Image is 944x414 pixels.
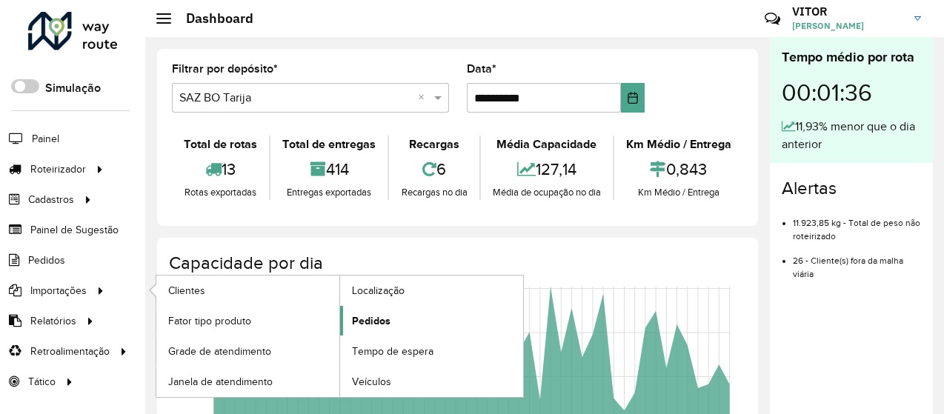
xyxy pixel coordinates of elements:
[176,153,265,185] div: 13
[782,67,921,118] div: 00:01:36
[782,47,921,67] div: Tempo médio por rota
[30,222,119,238] span: Painel de Sugestão
[485,153,609,185] div: 127,14
[352,374,391,390] span: Veículos
[618,185,739,200] div: Km Médio / Entrega
[176,185,265,200] div: Rotas exportadas
[340,306,523,335] a: Pedidos
[393,185,475,200] div: Recargas no dia
[156,276,339,305] a: Clientes
[621,83,645,113] button: Choose Date
[393,153,475,185] div: 6
[352,344,433,359] span: Tempo de espera
[30,344,110,359] span: Retroalimentação
[352,313,390,329] span: Pedidos
[792,4,903,19] h3: VITOR
[393,136,475,153] div: Recargas
[168,313,251,329] span: Fator tipo produto
[274,153,384,185] div: 414
[169,253,743,274] h4: Capacidade por dia
[171,10,253,27] h2: Dashboard
[618,136,739,153] div: Km Médio / Entrega
[618,153,739,185] div: 0,843
[274,136,384,153] div: Total de entregas
[28,192,74,207] span: Cadastros
[340,367,523,396] a: Veículos
[168,374,273,390] span: Janela de atendimento
[156,336,339,366] a: Grade de atendimento
[274,185,384,200] div: Entregas exportadas
[176,136,265,153] div: Total de rotas
[172,60,278,78] label: Filtrar por depósito
[340,336,523,366] a: Tempo de espera
[793,205,921,243] li: 11.923,85 kg - Total de peso não roteirizado
[793,243,921,281] li: 26 - Cliente(s) fora da malha viária
[418,89,431,107] span: Clear all
[792,19,903,33] span: [PERSON_NAME]
[485,136,609,153] div: Média Capacidade
[168,283,205,298] span: Clientes
[30,161,86,177] span: Roteirizador
[30,313,76,329] span: Relatórios
[45,79,101,97] label: Simulação
[467,60,496,78] label: Data
[28,374,56,390] span: Tático
[485,185,609,200] div: Média de ocupação no dia
[30,283,87,298] span: Importações
[340,276,523,305] a: Localização
[28,253,65,268] span: Pedidos
[156,367,339,396] a: Janela de atendimento
[352,283,405,298] span: Localização
[757,3,788,35] a: Contato Rápido
[168,344,271,359] span: Grade de atendimento
[782,178,921,199] h4: Alertas
[782,118,921,153] div: 11,93% menor que o dia anterior
[32,131,59,147] span: Painel
[156,306,339,335] a: Fator tipo produto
